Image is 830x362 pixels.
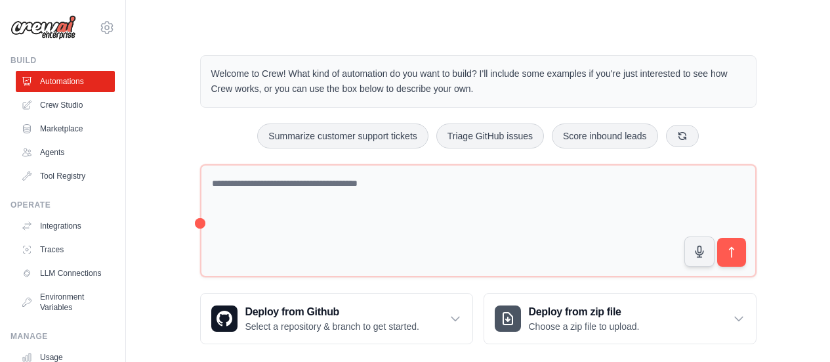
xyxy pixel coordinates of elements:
[436,124,544,148] button: Triage GitHub issues
[10,331,115,342] div: Manage
[16,71,115,92] a: Automations
[10,200,115,210] div: Operate
[16,215,115,237] a: Integrations
[529,320,640,333] p: Choose a zip file to upload.
[245,304,419,320] h3: Deploy from Github
[16,263,115,284] a: LLM Connections
[529,304,640,320] h3: Deploy from zip file
[10,15,76,40] img: Logo
[16,239,115,260] a: Traces
[16,286,115,318] a: Environment Variables
[16,118,115,139] a: Marketplace
[16,95,115,116] a: Crew Studio
[211,66,745,97] p: Welcome to Crew! What kind of automation do you want to build? I'll include some examples if you'...
[764,299,830,362] iframe: Chat Widget
[16,142,115,163] a: Agents
[552,124,658,148] button: Score inbound leads
[16,166,115,187] a: Tool Registry
[245,320,419,333] p: Select a repository & branch to get started.
[257,124,428,148] button: Summarize customer support tickets
[10,55,115,66] div: Build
